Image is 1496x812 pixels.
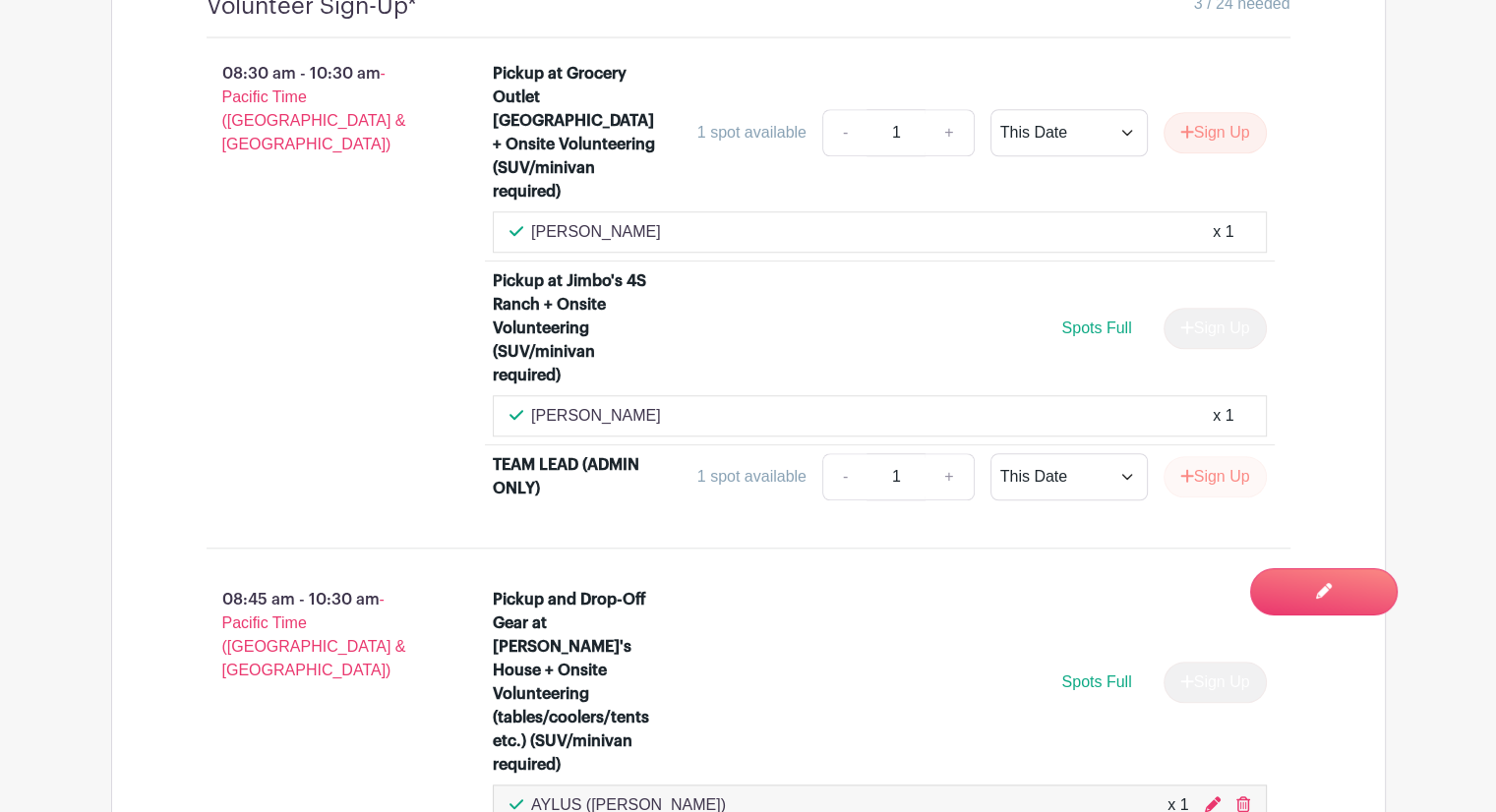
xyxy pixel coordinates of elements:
[493,453,663,500] div: TEAM LEAD (ADMIN ONLY)
[697,121,807,145] div: 1 spot available
[1164,456,1267,497] button: Sign Up
[493,269,663,387] div: Pickup at Jimbo's 4S Ranch + Onsite Volunteering (SUV/minivan required)
[531,220,661,244] p: [PERSON_NAME]
[1061,319,1131,336] span: Spots Full
[493,588,663,777] div: Pickup and Drop-Off Gear at [PERSON_NAME]'s House + Onsite Volunteering (tables/coolers/tents etc...
[493,62,663,203] div: Pickup at Grocery Outlet [GEOGRAPHIC_DATA] + Onsite Volunteering (SUV/minivan required)
[822,453,868,500] a: -
[1061,673,1131,690] span: Spots Full
[175,54,462,164] p: 08:30 am - 10:30 am
[697,465,807,489] div: 1 spot available
[1213,220,1233,244] div: x 1
[1164,112,1267,153] button: Sign Up
[531,404,661,428] p: [PERSON_NAME]
[822,109,868,156] a: -
[175,580,462,690] p: 08:45 am - 10:30 am
[925,109,974,156] a: +
[925,453,974,500] a: +
[1213,404,1233,428] div: x 1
